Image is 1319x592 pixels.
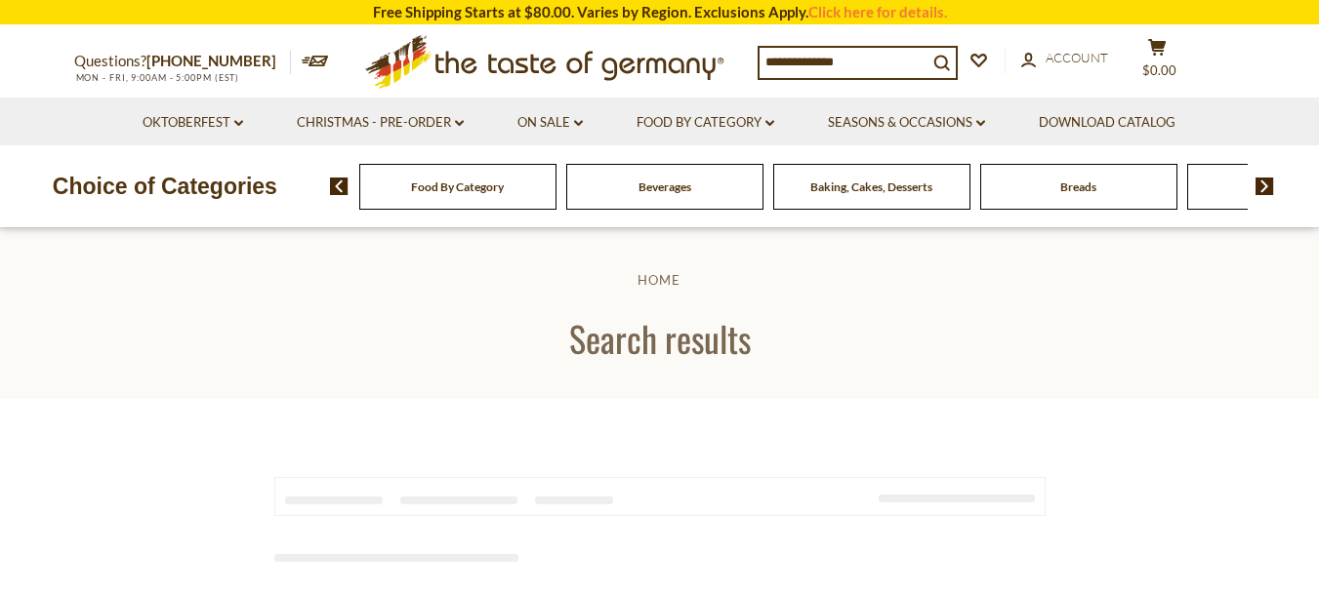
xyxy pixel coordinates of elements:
[637,112,774,134] a: Food By Category
[411,179,504,194] a: Food By Category
[808,3,947,20] a: Click here for details.
[330,178,349,195] img: previous arrow
[146,52,276,69] a: [PHONE_NUMBER]
[74,49,291,74] p: Questions?
[1021,48,1108,69] a: Account
[810,179,932,194] a: Baking, Cakes, Desserts
[638,272,680,288] a: Home
[297,112,464,134] a: Christmas - PRE-ORDER
[1142,62,1176,78] span: $0.00
[1256,178,1274,195] img: next arrow
[1039,112,1175,134] a: Download Catalog
[639,179,691,194] a: Beverages
[517,112,583,134] a: On Sale
[74,72,240,83] span: MON - FRI, 9:00AM - 5:00PM (EST)
[143,112,243,134] a: Oktoberfest
[61,316,1258,360] h1: Search results
[1060,179,1096,194] a: Breads
[828,112,985,134] a: Seasons & Occasions
[1129,38,1187,87] button: $0.00
[1046,50,1108,65] span: Account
